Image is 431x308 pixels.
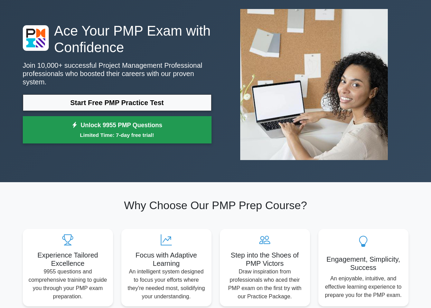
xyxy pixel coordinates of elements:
h5: Engagement, Simplicity, Success [324,255,403,272]
h5: Step into the Shoes of PMP Victors [225,251,304,268]
h5: Focus with Adaptive Learning [127,251,206,268]
h1: Ace Your PMP Exam with Confidence [23,22,212,56]
p: Join 10,000+ successful Project Management Professional professionals who boosted their careers w... [23,61,212,86]
a: Start Free PMP Practice Test [23,94,212,111]
p: An intelligent system designed to focus your efforts where they're needed most, solidifying your ... [127,268,206,301]
a: Unlock 9955 PMP QuestionsLimited Time: 7-day free trial! [23,116,212,144]
p: Draw inspiration from professionals who aced their PMP exam on the first try with our Practice Pa... [225,268,304,301]
h5: Experience Tailored Excellence [28,251,107,268]
small: Limited Time: 7-day free trial! [31,131,203,139]
h2: Why Choose Our PMP Prep Course? [23,199,409,212]
p: 9955 questions and comprehensive training to guide you through your PMP exam preparation. [28,268,107,301]
p: An enjoyable, intuitive, and effective learning experience to prepare you for the PMP exam. [324,274,403,299]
